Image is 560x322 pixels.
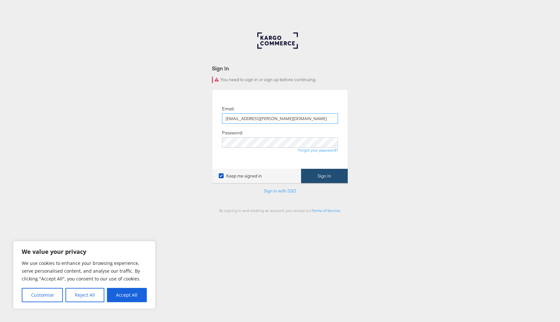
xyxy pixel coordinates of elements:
div: By signing in and creating an account, you accept our . [212,208,348,213]
div: You need to sign in or sign up before continuing. [212,77,348,83]
button: Sign In [301,169,348,183]
p: We use cookies to enhance your browsing experience, serve personalised content, and analyse our t... [22,259,147,283]
div: Sign In [212,65,348,72]
label: Password: [222,130,243,136]
a: Terms of Service [312,208,340,213]
div: We value your privacy [13,241,156,309]
button: Customise [22,288,63,302]
input: Email [222,113,338,124]
button: Reject All [65,288,104,302]
a: Forgot your password? [298,148,338,153]
label: Email: [222,106,234,112]
a: Sign in with SSO [264,188,296,194]
p: We value your privacy [22,248,147,255]
button: Accept All [107,288,147,302]
label: Keep me signed in [219,173,262,179]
